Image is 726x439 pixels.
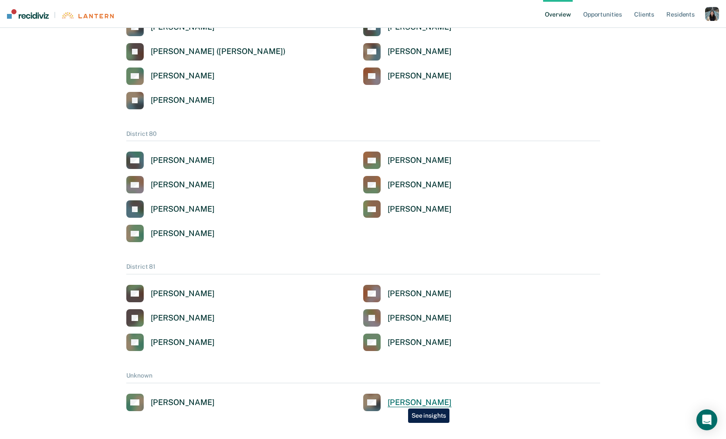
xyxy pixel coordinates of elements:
a: [PERSON_NAME] [126,68,215,85]
img: Lantern [61,12,114,19]
a: [PERSON_NAME] [363,334,452,351]
div: [PERSON_NAME] [388,398,452,408]
div: [PERSON_NAME] [151,338,215,348]
a: [PERSON_NAME] [126,176,215,193]
div: [PERSON_NAME] [151,398,215,408]
div: [PERSON_NAME] [151,155,215,165]
a: [PERSON_NAME] [126,394,215,411]
a: [PERSON_NAME] [363,285,452,302]
div: [PERSON_NAME] [388,47,452,57]
a: [PERSON_NAME] [363,309,452,327]
div: [PERSON_NAME] [151,204,215,214]
a: [PERSON_NAME] [126,285,215,302]
a: | [7,9,114,19]
div: [PERSON_NAME] [151,95,215,105]
div: [PERSON_NAME] [151,180,215,190]
a: [PERSON_NAME] [126,334,215,351]
a: [PERSON_NAME] [126,309,215,327]
div: [PERSON_NAME] [151,289,215,299]
div: District 81 [126,263,600,274]
div: [PERSON_NAME] [388,71,452,81]
img: Recidiviz [7,9,49,19]
a: [PERSON_NAME] [126,152,215,169]
div: [PERSON_NAME] [388,313,452,323]
a: [PERSON_NAME] [363,200,452,218]
div: [PERSON_NAME] [388,180,452,190]
a: [PERSON_NAME] [126,92,215,109]
div: District 80 [126,130,600,142]
div: Open Intercom Messenger [696,409,717,430]
div: [PERSON_NAME] [151,71,215,81]
div: [PERSON_NAME] [151,313,215,323]
a: [PERSON_NAME] ([PERSON_NAME]) [126,43,286,61]
div: [PERSON_NAME] [388,155,452,165]
div: [PERSON_NAME] [151,229,215,239]
div: [PERSON_NAME] [388,338,452,348]
a: [PERSON_NAME] [363,152,452,169]
a: [PERSON_NAME] [363,68,452,85]
a: [PERSON_NAME] [363,176,452,193]
div: [PERSON_NAME] [388,289,452,299]
a: [PERSON_NAME] [363,394,452,411]
span: | [49,11,61,19]
a: [PERSON_NAME] [363,43,452,61]
a: [PERSON_NAME] [126,200,215,218]
a: [PERSON_NAME] [126,225,215,242]
div: [PERSON_NAME] ([PERSON_NAME]) [151,47,286,57]
div: Unknown [126,372,600,383]
div: [PERSON_NAME] [388,204,452,214]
